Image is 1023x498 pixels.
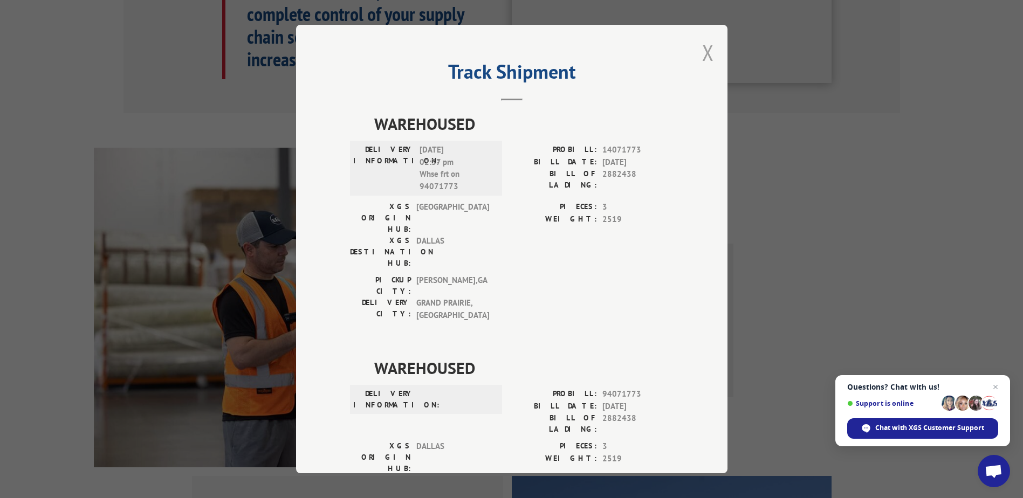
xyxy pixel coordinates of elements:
[602,201,674,213] span: 3
[374,112,674,136] span: WAREHOUSED
[416,235,489,269] span: DALLAS
[512,400,597,413] label: BILL DATE:
[350,274,411,297] label: PICKUP CITY:
[512,388,597,400] label: PROBILL:
[512,201,597,213] label: PIECES:
[512,156,597,169] label: BILL DATE:
[350,440,411,474] label: XGS ORIGIN HUB:
[512,213,597,226] label: WEIGHT:
[978,455,1010,487] div: Open chat
[602,388,674,400] span: 94071773
[353,144,414,192] label: DELIVERY INFORMATION:
[512,440,597,453] label: PIECES:
[602,400,674,413] span: [DATE]
[512,453,597,465] label: WEIGHT:
[512,144,597,156] label: PROBILL:
[512,412,597,435] label: BILL OF LADING:
[602,168,674,191] span: 2882438
[353,388,414,411] label: DELIVERY INFORMATION:
[350,64,674,85] h2: Track Shipment
[420,144,492,192] span: [DATE] 02:37 pm Whse frt on 94071773
[602,453,674,465] span: 2519
[416,201,489,235] span: [GEOGRAPHIC_DATA]
[847,399,938,407] span: Support is online
[602,144,674,156] span: 14071773
[512,168,597,191] label: BILL OF LADING:
[847,383,998,391] span: Questions? Chat with us!
[602,440,674,453] span: 3
[602,213,674,226] span: 2519
[350,235,411,269] label: XGS DESTINATION HUB:
[602,412,674,435] span: 2882438
[350,297,411,321] label: DELIVERY CITY:
[602,156,674,169] span: [DATE]
[416,274,489,297] span: [PERSON_NAME] , GA
[350,201,411,235] label: XGS ORIGIN HUB:
[416,297,489,321] span: GRAND PRAIRIE , [GEOGRAPHIC_DATA]
[416,440,489,474] span: DALLAS
[847,418,998,439] div: Chat with XGS Customer Support
[989,381,1002,393] span: Close chat
[374,356,674,380] span: WAREHOUSED
[702,38,714,67] button: Close modal
[875,423,984,433] span: Chat with XGS Customer Support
